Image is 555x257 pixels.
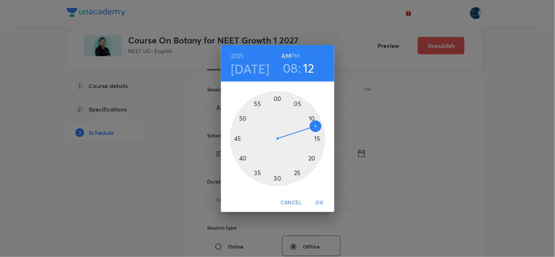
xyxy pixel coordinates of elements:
[278,196,305,209] button: Cancel
[281,198,302,207] span: Cancel
[282,51,291,61] button: AM
[283,60,298,76] button: 08
[308,196,331,209] button: OK
[231,51,244,61] button: 2025
[291,51,300,61] button: PM
[311,198,329,207] span: OK
[231,61,270,76] button: [DATE]
[303,60,315,76] button: 12
[299,60,301,76] h3: :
